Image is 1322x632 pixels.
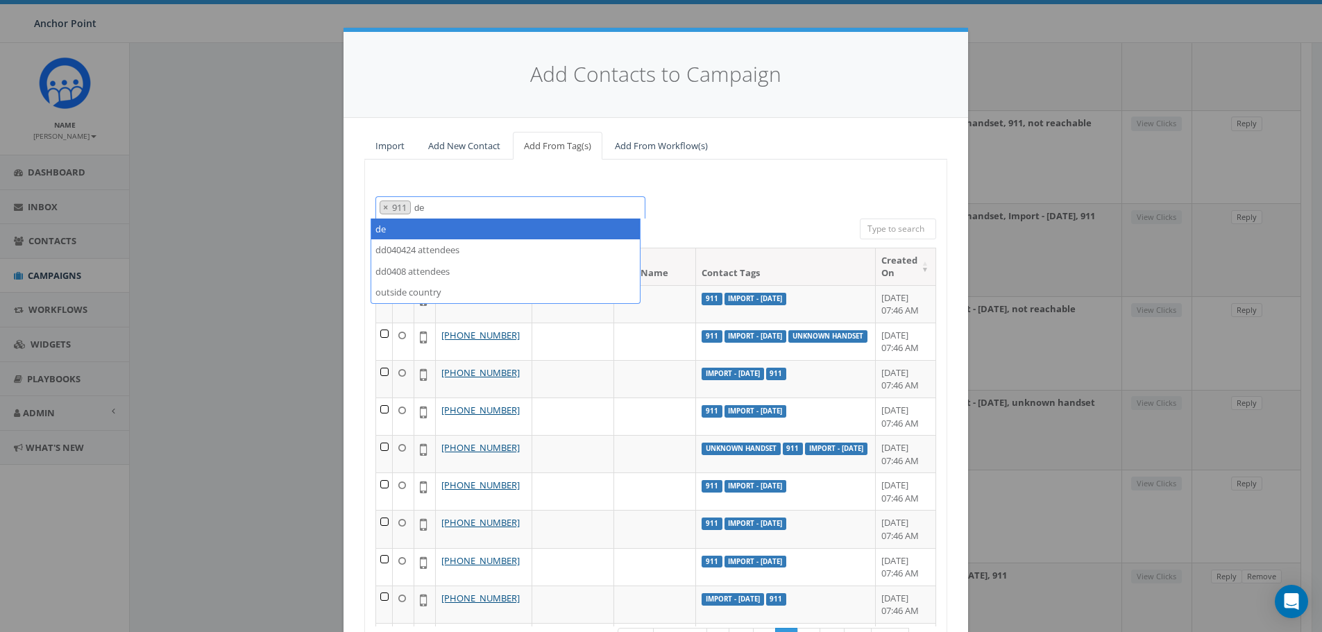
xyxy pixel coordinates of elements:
[724,480,787,493] label: Import - [DATE]
[371,239,640,261] li: dd040424 attendees
[788,330,867,343] label: unknown handset
[391,201,410,214] span: 911
[380,200,411,215] li: 911
[805,443,867,455] label: Import - [DATE]
[441,592,520,604] a: [PHONE_NUMBER]
[417,132,511,160] a: Add New Contact
[371,282,640,303] li: outside country
[724,293,787,305] label: Import - [DATE]
[702,556,722,568] label: 911
[364,132,416,160] a: Import
[876,360,936,398] td: [DATE] 07:46 AM
[876,248,936,285] th: Created On: activate to sort column ascending
[876,586,936,623] td: [DATE] 07:46 AM
[876,510,936,547] td: [DATE] 07:46 AM
[371,219,640,240] li: de
[876,285,936,323] td: [DATE] 07:46 AM
[364,60,947,89] h4: Add Contacts to Campaign
[441,479,520,491] a: [PHONE_NUMBER]
[876,472,936,510] td: [DATE] 07:46 AM
[724,518,787,530] label: Import - [DATE]
[876,548,936,586] td: [DATE] 07:46 AM
[783,443,804,455] label: 911
[766,593,787,606] label: 911
[876,398,936,435] td: [DATE] 07:46 AM
[702,405,722,418] label: 911
[724,556,787,568] label: Import - [DATE]
[724,330,787,343] label: Import - [DATE]
[371,261,640,282] li: dd0408 attendees
[702,480,722,493] label: 911
[702,368,764,380] label: Import - [DATE]
[766,368,787,380] label: 911
[860,219,936,239] input: Type to search
[702,443,781,455] label: unknown handset
[604,132,719,160] a: Add From Workflow(s)
[383,201,388,214] span: ×
[513,132,602,160] a: Add From Tag(s)
[441,366,520,379] a: [PHONE_NUMBER]
[702,518,722,530] label: 911
[614,248,696,285] th: Last Name
[702,593,764,606] label: Import - [DATE]
[441,441,520,454] a: [PHONE_NUMBER]
[876,435,936,472] td: [DATE] 07:46 AM
[380,201,391,214] button: Remove item
[876,323,936,360] td: [DATE] 07:46 AM
[441,516,520,529] a: [PHONE_NUMBER]
[414,202,434,214] textarea: Search
[441,554,520,567] a: [PHONE_NUMBER]
[441,329,520,341] a: [PHONE_NUMBER]
[696,248,876,285] th: Contact Tags
[702,293,722,305] label: 911
[1275,585,1308,618] div: Open Intercom Messenger
[724,405,787,418] label: Import - [DATE]
[441,404,520,416] a: [PHONE_NUMBER]
[702,330,722,343] label: 911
